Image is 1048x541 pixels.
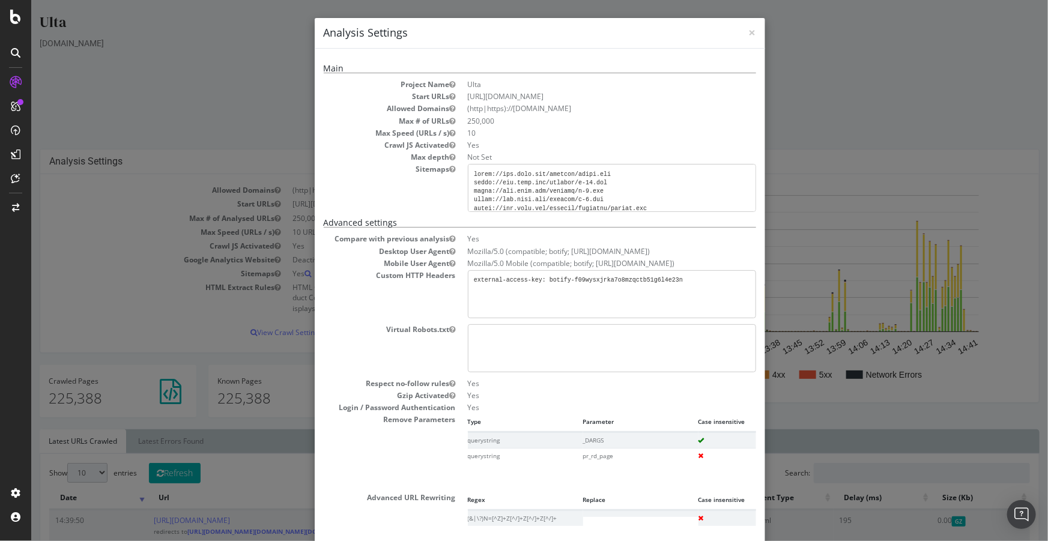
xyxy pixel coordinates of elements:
[292,91,425,101] dt: Start URLs
[292,218,725,228] h5: Advanced settings
[437,378,725,388] dd: Yes
[437,414,552,432] th: Type
[437,91,725,101] dd: [URL][DOMAIN_NAME]
[437,448,552,463] td: querystring
[292,324,425,334] dt: Virtual Robots.txt
[292,103,425,113] dt: Allowed Domains
[437,258,725,268] dd: Mozilla/5.0 Mobile (compatible; botify; [URL][DOMAIN_NAME])
[292,492,425,503] dt: Advanced URL Rewriting
[292,414,425,425] dt: Remove Parameters
[552,432,667,447] td: _DARGS
[437,140,725,150] dd: Yes
[292,246,425,256] dt: Desktop User Agent
[1007,500,1036,529] div: Open Intercom Messenger
[437,270,725,318] pre: external-access-key: botify-f09wysxjrka7o8mzqctb51g6l4e23n
[437,79,725,89] dd: Ulta
[437,510,552,525] td: (&|\?)N=[^Z]+Z[^/]+Z[^/]+Z[^/]+
[437,492,552,510] th: Regex
[437,246,725,256] dd: Mozilla/5.0 (compatible; botify; [URL][DOMAIN_NAME])
[292,378,425,388] dt: Respect no-follow rules
[552,414,667,432] th: Parameter
[292,116,425,126] dt: Max # of URLs
[667,492,725,510] th: Case insensitive
[292,140,425,150] dt: Crawl JS Activated
[292,25,725,41] h4: Analysis Settings
[552,448,667,463] td: pr_rd_page
[292,258,425,268] dt: Mobile User Agent
[292,79,425,89] dt: Project Name
[292,128,425,138] dt: Max Speed (URLs / s)
[292,152,425,162] dt: Max depth
[437,402,725,413] dd: Yes
[437,103,725,113] li: (http|https)://[DOMAIN_NAME]
[292,64,725,73] h5: Main
[292,234,425,244] dt: Compare with previous analysis
[437,128,725,138] dd: 10
[292,390,425,400] dt: Gzip Activated
[292,270,425,280] dt: Custom HTTP Headers
[667,414,725,432] th: Case insensitive
[437,234,725,244] dd: Yes
[437,116,725,126] dd: 250,000
[552,492,667,510] th: Replace
[437,432,552,447] td: querystring
[437,152,725,162] dd: Not Set
[437,164,725,212] pre: lorem://ips.dolo.sit/ametcon/adipi.eli seddo://eiu.temp.inc/utlabor/e-14.dol magna://ali.enim.adm...
[718,24,725,41] span: ×
[292,402,425,413] dt: Login / Password Authentication
[437,390,725,400] dd: Yes
[292,164,425,174] dt: Sitemaps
